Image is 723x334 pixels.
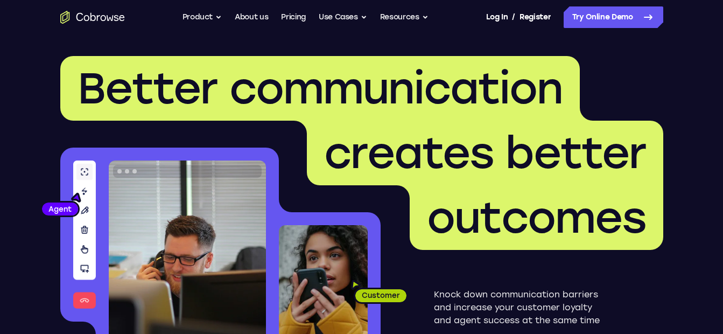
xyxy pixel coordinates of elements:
p: Knock down communication barriers and increase your customer loyalty and agent success at the sam... [434,288,610,327]
button: Resources [380,6,429,28]
span: outcomes [427,192,646,243]
button: Product [182,6,222,28]
a: Try Online Demo [564,6,663,28]
a: Pricing [281,6,306,28]
span: Better communication [78,62,563,114]
a: About us [235,6,268,28]
button: Use Cases [319,6,367,28]
a: Register [520,6,551,28]
a: Go to the home page [60,11,125,24]
span: creates better [324,127,646,179]
span: / [512,11,515,24]
a: Log In [486,6,508,28]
